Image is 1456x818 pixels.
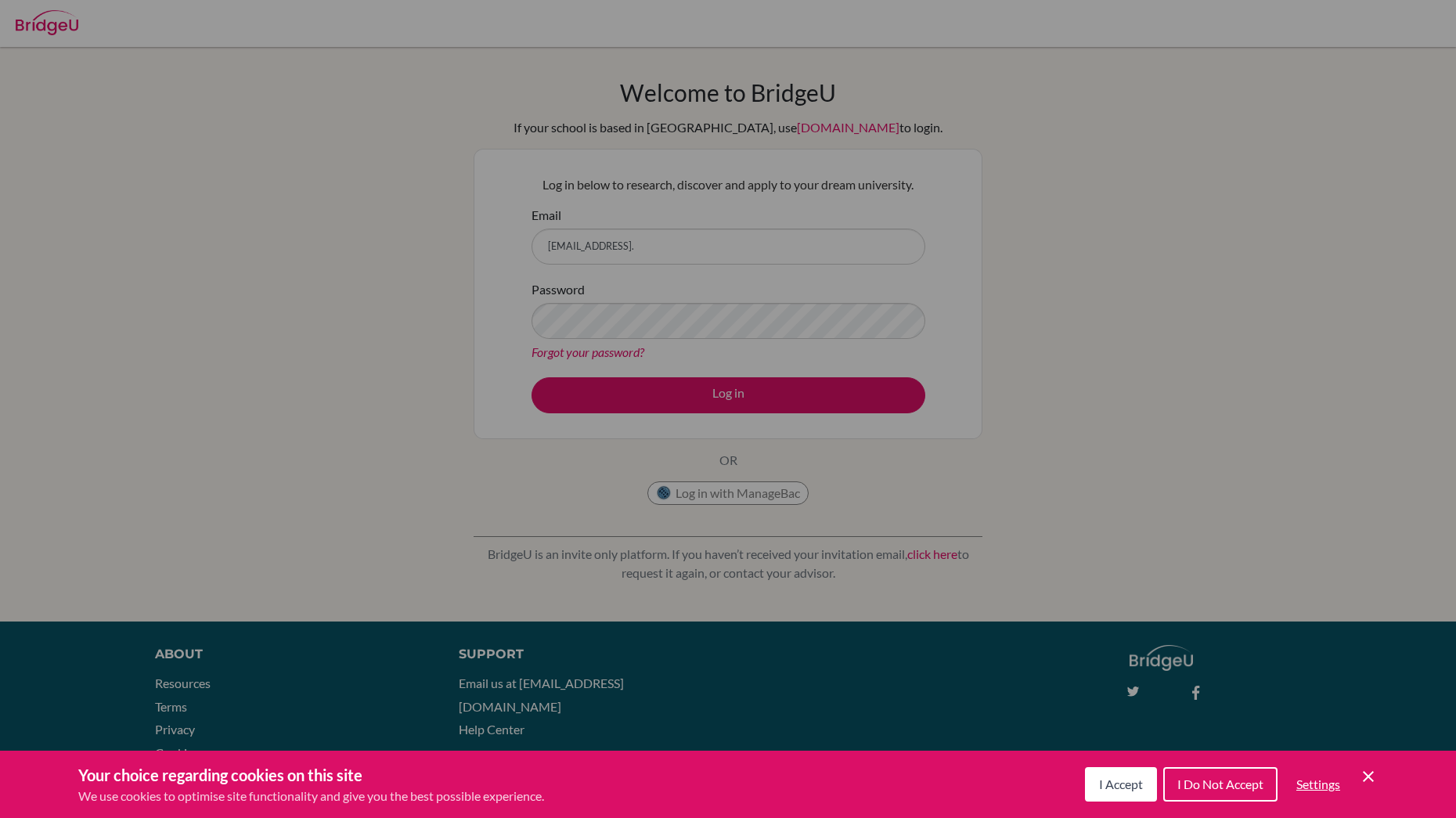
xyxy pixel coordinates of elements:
span: I Accept [1099,777,1143,791]
button: Save and close [1359,767,1378,786]
button: I Do Not Accept [1163,767,1278,802]
button: I Accept [1085,767,1157,802]
h3: Your choice regarding cookies on this site [78,763,544,787]
button: Settings [1284,769,1353,800]
span: I Do Not Accept [1177,777,1263,791]
span: Settings [1296,777,1340,791]
p: We use cookies to optimise site functionality and give you the best possible experience. [78,787,544,805]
